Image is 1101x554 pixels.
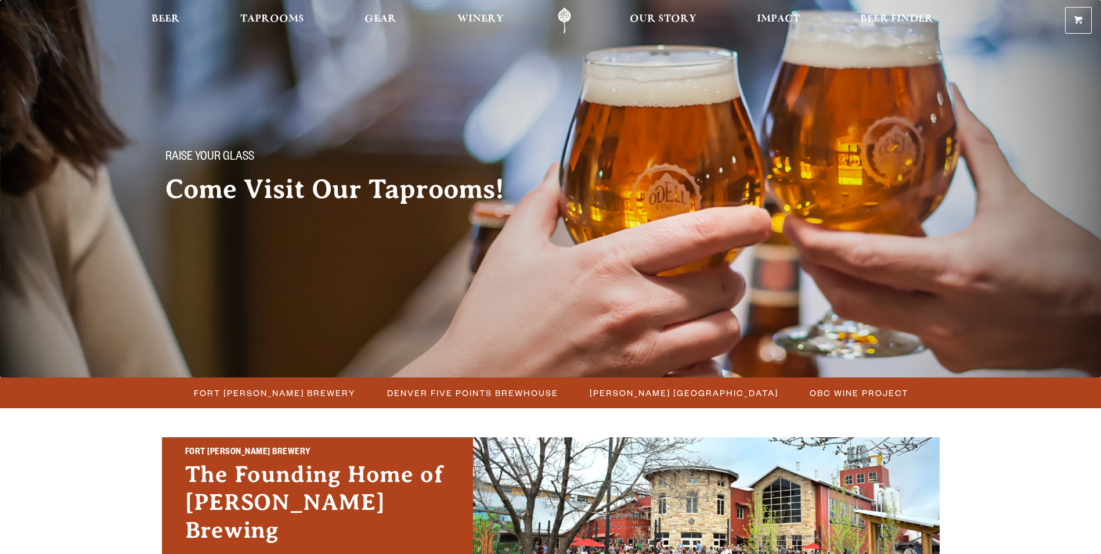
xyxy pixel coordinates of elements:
[860,15,933,24] span: Beer Finder
[151,15,180,24] span: Beer
[233,8,312,34] a: Taprooms
[749,8,807,34] a: Impact
[757,15,800,24] span: Impact
[194,384,356,401] span: Fort [PERSON_NAME] Brewery
[387,384,558,401] span: Denver Five Points Brewhouse
[803,384,914,401] a: OBC Wine Project
[187,384,362,401] a: Fort [PERSON_NAME] Brewery
[165,150,254,166] span: Raise your glass
[853,8,941,34] a: Beer Finder
[240,15,304,24] span: Taprooms
[583,384,784,401] a: [PERSON_NAME] [GEOGRAPHIC_DATA]
[144,8,187,34] a: Beer
[622,8,704,34] a: Our Story
[165,175,528,204] h2: Come Visit Our Taprooms!
[450,8,511,34] a: Winery
[810,384,908,401] span: OBC Wine Project
[543,8,586,34] a: Odell Home
[457,15,504,24] span: Winery
[185,445,450,461] h2: Fort [PERSON_NAME] Brewery
[357,8,404,34] a: Gear
[630,15,696,24] span: Our Story
[364,15,396,24] span: Gear
[380,384,564,401] a: Denver Five Points Brewhouse
[590,384,778,401] span: [PERSON_NAME] [GEOGRAPHIC_DATA]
